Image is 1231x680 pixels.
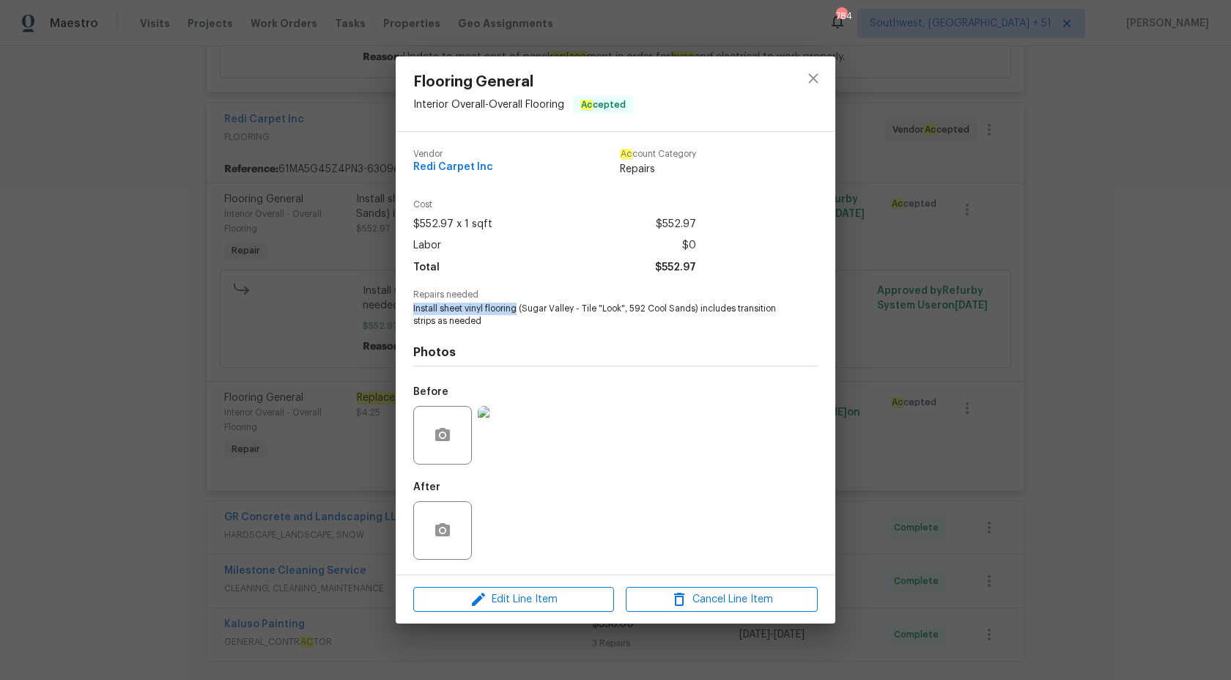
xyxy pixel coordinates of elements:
[418,591,610,609] span: Edit Line Item
[413,290,818,300] span: Repairs needed
[630,591,813,609] span: Cancel Line Item
[626,587,818,613] button: Cancel Line Item
[413,587,614,613] button: Edit Line Item
[682,235,696,256] span: $0
[413,100,564,110] span: Interior Overall - Overall Flooring
[413,303,777,328] span: Install sheet vinyl flooring (Sugar Valley - Tile "Look", 592 Cool Sands) includes transition str...
[836,9,846,23] div: 784
[620,149,632,159] em: Ac
[655,257,696,278] span: $552.97
[413,482,440,492] h5: After
[413,387,448,397] h5: Before
[413,162,493,173] span: Redi Carpet Inc
[574,97,632,112] span: cepted
[413,74,633,90] span: Flooring General
[620,149,696,159] span: count Category
[580,100,593,110] em: Ac
[413,235,441,256] span: Labor
[796,61,831,96] button: close
[413,214,492,235] span: $552.97 x 1 sqft
[413,200,696,210] span: Cost
[620,162,696,177] span: Repairs
[413,149,493,159] span: Vendor
[656,214,696,235] span: $552.97
[413,257,440,278] span: Total
[413,345,818,360] h4: Photos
